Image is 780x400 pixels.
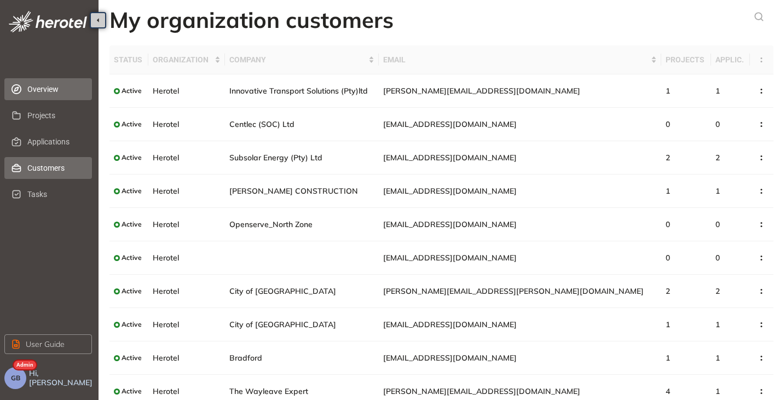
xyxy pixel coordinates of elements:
[715,153,720,163] span: 2
[225,45,379,74] th: company
[666,153,670,163] span: 2
[11,374,20,382] span: GB
[27,105,83,126] span: Projects
[666,119,670,129] span: 0
[383,219,517,229] span: [EMAIL_ADDRESS][DOMAIN_NAME]
[666,286,670,296] span: 2
[715,353,720,363] span: 1
[153,54,212,66] span: Organization
[153,119,179,129] span: Herotel
[229,86,368,96] span: Innovative Transport Solutions (Pty)ltd
[229,320,336,329] span: City of [GEOGRAPHIC_DATA]
[122,221,142,228] span: Active
[122,287,142,295] span: Active
[26,338,65,350] span: User Guide
[715,119,720,129] span: 0
[229,153,322,163] span: Subsolar Energy (Pty) Ltd
[666,86,670,96] span: 1
[29,369,94,387] span: Hi, [PERSON_NAME]
[229,54,367,66] span: company
[666,386,670,396] span: 4
[153,286,179,296] span: Herotel
[229,286,336,296] span: City of [GEOGRAPHIC_DATA]
[715,219,720,229] span: 0
[27,131,83,153] span: Applications
[383,320,517,329] span: [EMAIL_ADDRESS][DOMAIN_NAME]
[27,157,83,179] span: Customers
[383,119,517,129] span: [EMAIL_ADDRESS][DOMAIN_NAME]
[666,353,670,363] span: 1
[715,320,720,329] span: 1
[383,186,517,196] span: [EMAIL_ADDRESS][DOMAIN_NAME]
[229,386,308,396] span: The Wayleave Expert
[383,286,644,296] span: [PERSON_NAME][EMAIL_ADDRESS][PERSON_NAME][DOMAIN_NAME]
[715,186,720,196] span: 1
[122,154,142,161] span: Active
[666,219,670,229] span: 0
[666,320,670,329] span: 1
[4,334,92,354] button: User Guide
[153,219,179,229] span: Herotel
[715,253,720,263] span: 0
[715,286,720,296] span: 2
[122,87,142,95] span: Active
[379,45,661,74] th: email
[153,86,179,96] span: Herotel
[711,45,750,74] th: applic.
[148,45,224,74] th: Organization
[4,367,26,389] button: GB
[122,187,142,195] span: Active
[383,54,648,66] span: email
[229,119,294,129] span: Centlec (SOC) Ltd
[122,354,142,362] span: Active
[122,120,142,128] span: Active
[383,153,517,163] span: [EMAIL_ADDRESS][DOMAIN_NAME]
[27,183,83,205] span: Tasks
[229,186,358,196] span: [PERSON_NAME] CONSTRUCTION
[109,45,148,74] th: status
[153,353,179,363] span: Herotel
[229,219,313,229] span: Openserve_North Zone
[153,253,179,263] span: Herotel
[153,386,179,396] span: Herotel
[153,153,179,163] span: Herotel
[153,186,179,196] span: Herotel
[383,386,580,396] span: [PERSON_NAME][EMAIL_ADDRESS][DOMAIN_NAME]
[122,387,142,395] span: Active
[153,320,179,329] span: Herotel
[715,86,720,96] span: 1
[109,7,394,33] h2: My organization customers
[383,86,580,96] span: [PERSON_NAME][EMAIL_ADDRESS][DOMAIN_NAME]
[383,353,517,363] span: [EMAIL_ADDRESS][DOMAIN_NAME]
[122,321,142,328] span: Active
[383,253,517,263] span: [EMAIL_ADDRESS][DOMAIN_NAME]
[666,186,670,196] span: 1
[9,11,87,32] img: logo
[122,254,142,262] span: Active
[661,45,711,74] th: projects
[666,253,670,263] span: 0
[715,386,720,396] span: 1
[229,353,262,363] span: Bradford
[27,78,83,100] span: Overview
